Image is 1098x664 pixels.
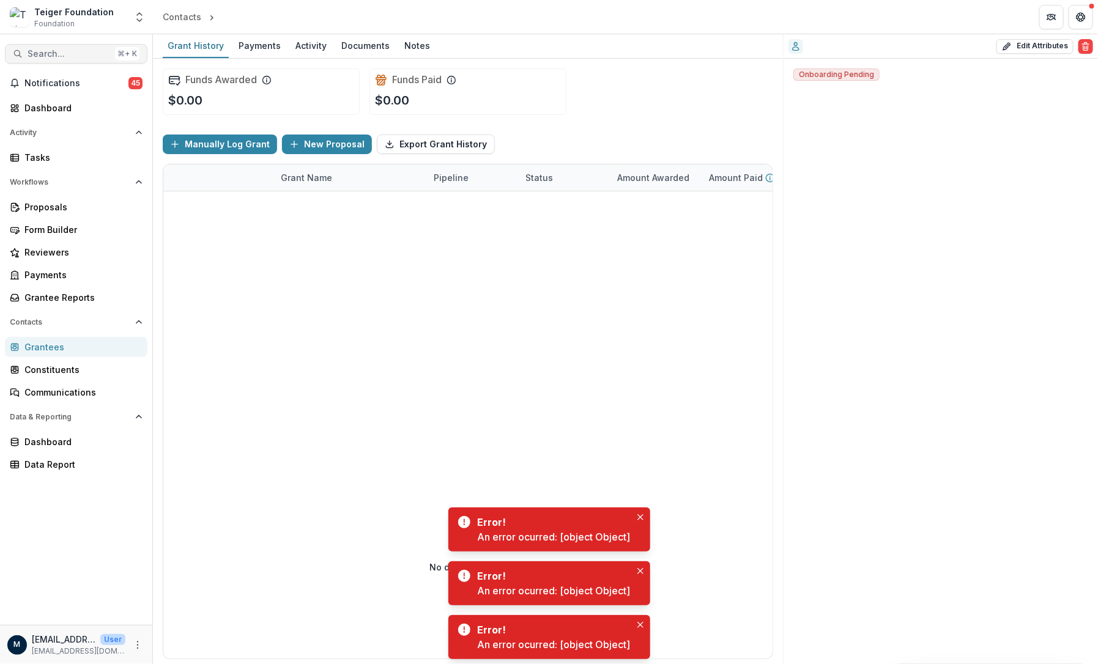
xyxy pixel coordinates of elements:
[377,135,495,154] button: Export Grant History
[128,77,143,89] span: 45
[115,47,139,61] div: ⌘ + K
[100,634,125,645] p: User
[5,454,147,474] a: Data Report
[163,10,201,23] div: Contacts
[32,633,95,646] p: [EMAIL_ADDRESS][DOMAIN_NAME]
[163,135,277,154] button: Manually Log Grant
[10,318,130,326] span: Contacts
[336,34,395,58] a: Documents
[610,171,697,184] div: Amount Awarded
[10,7,29,27] img: Teiger Foundation
[793,68,880,81] span: Onboarding Pending
[273,164,426,191] div: Grant Name
[130,638,145,652] button: More
[478,529,631,544] div: An error ocurred: [object Object]
[399,34,435,58] a: Notes
[426,164,518,191] div: Pipeline
[5,123,147,142] button: Open Activity
[702,164,793,191] div: Amount Paid
[291,37,332,54] div: Activity
[24,363,138,376] div: Constituents
[34,6,114,18] div: Teiger Foundation
[392,74,442,86] h2: Funds Paid
[24,435,138,448] div: Dashboard
[518,171,560,184] div: Status
[610,164,702,191] div: Amount Awarded
[163,37,229,54] div: Grant History
[5,73,147,93] button: Notifications45
[5,360,147,380] a: Constituents
[633,618,648,632] button: Close
[291,34,332,58] a: Activity
[5,382,147,402] a: Communications
[430,561,506,574] p: No data available
[234,34,286,58] a: Payments
[24,268,138,281] div: Payments
[24,386,138,399] div: Communications
[5,265,147,285] a: Payments
[282,135,372,154] button: New Proposal
[24,291,138,304] div: Grantee Reports
[168,91,202,109] p: $0.00
[14,641,21,649] div: mpeach@teigerfoundation.org
[399,37,435,54] div: Notes
[24,201,138,213] div: Proposals
[996,39,1074,54] button: Edit Attributes
[5,172,147,192] button: Open Workflows
[158,8,227,26] nav: breadcrumb
[10,413,130,421] span: Data & Reporting
[5,197,147,217] a: Proposals
[5,407,147,427] button: Open Data & Reporting
[185,74,257,86] h2: Funds Awarded
[5,242,147,262] a: Reviewers
[633,564,648,578] button: Close
[1069,5,1093,29] button: Get Help
[478,622,626,637] div: Error!
[5,44,147,64] button: Search...
[163,34,229,58] a: Grant History
[336,37,395,54] div: Documents
[1078,39,1093,54] button: Delete
[32,646,125,657] p: [EMAIL_ADDRESS][DOMAIN_NAME]
[375,91,409,109] p: $0.00
[5,432,147,452] a: Dashboard
[24,458,138,471] div: Data Report
[24,246,138,259] div: Reviewers
[10,128,130,137] span: Activity
[24,101,138,114] div: Dashboard
[5,312,147,332] button: Open Contacts
[478,583,631,598] div: An error ocurred: [object Object]
[5,98,147,118] a: Dashboard
[24,341,138,353] div: Grantees
[5,337,147,357] a: Grantees
[34,18,75,29] span: Foundation
[5,287,147,308] a: Grantee Reports
[24,151,138,164] div: Tasks
[24,223,138,236] div: Form Builder
[478,569,626,583] div: Error!
[709,171,763,184] p: Amount Paid
[478,515,626,529] div: Error!
[5,147,147,168] a: Tasks
[478,637,631,652] div: An error ocurred: [object Object]
[10,178,130,186] span: Workflows
[633,510,648,525] button: Close
[28,49,110,59] span: Search...
[518,164,610,191] div: Status
[131,5,148,29] button: Open entity switcher
[158,8,206,26] a: Contacts
[5,219,147,240] a: Form Builder
[273,171,339,184] div: Grant Name
[234,37,286,54] div: Payments
[24,78,128,89] span: Notifications
[1039,5,1064,29] button: Partners
[426,171,476,184] div: Pipeline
